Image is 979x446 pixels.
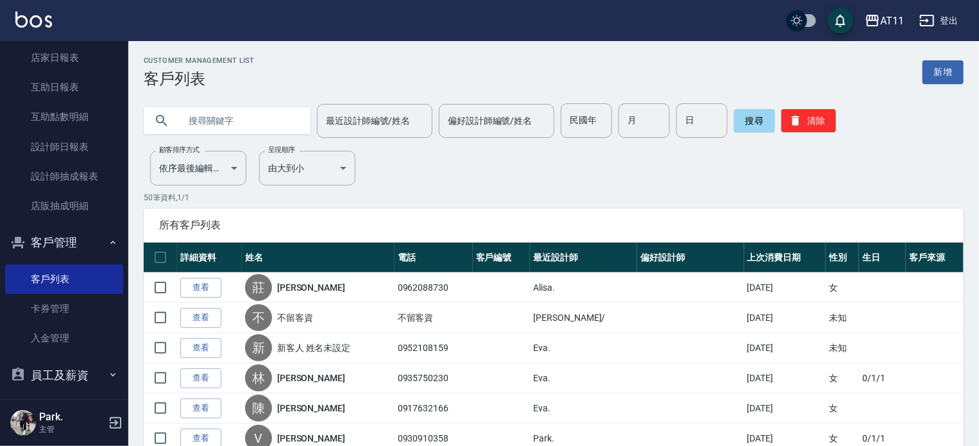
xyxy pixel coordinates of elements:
th: 偏好設計師 [637,243,744,273]
a: 查看 [180,308,221,328]
th: 最近設計師 [530,243,637,273]
div: 由大到小 [259,151,355,185]
a: 店販抽成明細 [5,191,123,221]
button: AT11 [860,8,909,34]
a: 客戶列表 [5,264,123,294]
th: 上次消費日期 [744,243,826,273]
a: 卡券管理 [5,294,123,323]
td: [DATE] [744,363,826,393]
td: 0935750230 [395,363,473,393]
h5: Park. [39,411,105,424]
button: save [828,8,853,33]
a: 查看 [180,278,221,298]
th: 生日 [859,243,906,273]
a: [PERSON_NAME] [277,372,345,384]
h2: Customer Management List [144,56,255,65]
td: 女 [826,363,859,393]
td: 女 [826,393,859,424]
td: 0917632166 [395,393,473,424]
th: 電話 [395,243,473,273]
div: 不 [245,304,272,331]
td: Eva. [530,393,637,424]
td: Eva. [530,363,637,393]
div: 莊 [245,274,272,301]
th: 詳細資料 [177,243,242,273]
td: [DATE] [744,393,826,424]
button: 搜尋 [734,109,775,132]
td: 0962088730 [395,273,473,303]
button: 客戶管理 [5,226,123,259]
a: 不留客資 [277,311,313,324]
td: 女 [826,273,859,303]
div: 陳 [245,395,272,422]
button: 登出 [914,9,964,33]
th: 客戶編號 [473,243,531,273]
a: 新客人 姓名未設定 [277,341,351,354]
div: 新 [245,334,272,361]
div: 依序最後編輯時間 [150,151,246,185]
button: 清除 [781,109,836,132]
a: 互助日報表 [5,73,123,102]
a: [PERSON_NAME] [277,402,345,415]
a: [PERSON_NAME] [277,432,345,445]
button: 商品管理 [5,391,123,425]
td: 未知 [826,303,859,333]
td: [DATE] [744,303,826,333]
a: 互助點數明細 [5,102,123,132]
label: 顧客排序方式 [159,145,200,155]
h3: 客戶列表 [144,70,255,88]
td: [PERSON_NAME]/ [530,303,637,333]
input: 搜尋關鍵字 [180,103,300,138]
p: 主管 [39,424,105,435]
div: AT11 [880,13,904,29]
td: 0/1/1 [859,363,906,393]
a: 查看 [180,338,221,358]
td: Eva. [530,333,637,363]
div: 林 [245,365,272,391]
label: 呈現順序 [268,145,295,155]
a: 設計師日報表 [5,132,123,162]
a: [PERSON_NAME] [277,281,345,294]
td: 不留客資 [395,303,473,333]
td: [DATE] [744,273,826,303]
img: Logo [15,12,52,28]
a: 設計師抽成報表 [5,162,123,191]
a: 新增 [923,60,964,84]
td: 未知 [826,333,859,363]
a: 查看 [180,368,221,388]
th: 客戶來源 [906,243,964,273]
img: Person [10,410,36,436]
th: 性別 [826,243,859,273]
a: 查看 [180,399,221,418]
td: Alisa. [530,273,637,303]
td: [DATE] [744,333,826,363]
button: 員工及薪資 [5,359,123,392]
span: 所有客戶列表 [159,219,948,232]
th: 姓名 [242,243,395,273]
td: 0952108159 [395,333,473,363]
p: 50 筆資料, 1 / 1 [144,192,964,203]
a: 入金管理 [5,323,123,353]
a: 店家日報表 [5,43,123,73]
